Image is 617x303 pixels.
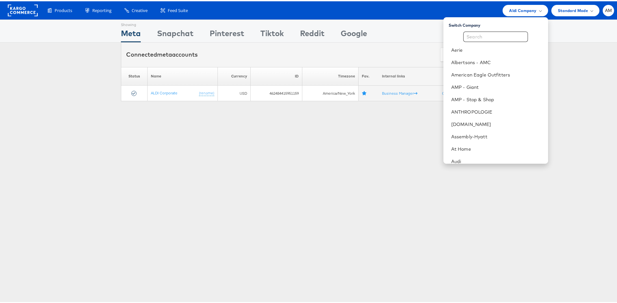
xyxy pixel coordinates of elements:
[451,132,543,139] a: Assembly-Hyatt
[463,30,528,41] input: Search
[440,46,496,61] button: ConnectmetaAccounts
[199,89,214,95] a: (rename)
[558,6,588,13] span: Standard Mode
[451,107,543,114] a: ANTHROPOLOGIE
[210,26,244,41] div: Pinterest
[168,6,188,12] span: Feed Suite
[132,6,148,12] span: Creative
[157,26,193,41] div: Snapchat
[451,95,543,102] a: AMP - Stop & Shop
[451,70,543,77] a: American Eagle Outfitters
[605,7,612,11] span: AM
[451,46,543,52] a: Aerie
[451,157,543,163] a: Audi
[218,84,251,100] td: USD
[451,145,543,151] a: At Home
[148,66,218,84] th: Name
[300,26,324,41] div: Reddit
[449,19,548,27] div: Switch Company
[250,66,302,84] th: ID
[509,6,536,13] span: Aldi Company
[121,26,141,41] div: Meta
[341,26,367,41] div: Google
[151,89,177,94] a: ALDI Corporate
[382,90,417,94] a: Business Manager
[260,26,284,41] div: Tiktok
[302,66,359,84] th: Timezone
[451,58,543,64] a: Albertsons - AMC
[442,90,472,94] a: Graph Explorer
[121,19,141,26] div: Showing
[55,6,72,12] span: Products
[126,49,198,58] div: Connected accounts
[121,66,148,84] th: Status
[451,120,543,126] a: [DOMAIN_NAME]
[157,49,172,57] span: meta
[92,6,112,12] span: Reporting
[451,83,543,89] a: AMP - Giant
[250,84,302,100] td: 462484415951159
[302,84,359,100] td: America/New_York
[218,66,251,84] th: Currency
